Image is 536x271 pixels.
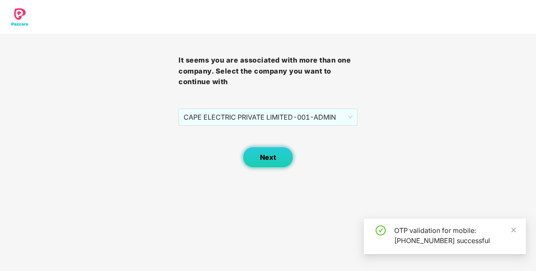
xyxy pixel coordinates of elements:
[260,153,276,162] span: Next
[511,227,517,233] span: close
[394,225,516,246] div: OTP validation for mobile: [PHONE_NUMBER] successful
[376,225,386,235] span: check-circle
[184,109,352,125] span: CAPE ELECTRIC PRIVATE LIMITED - 001 - ADMIN
[243,147,293,168] button: Next
[179,55,357,88] h3: It seems you are associated with more than one company. Select the company you want to continue with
